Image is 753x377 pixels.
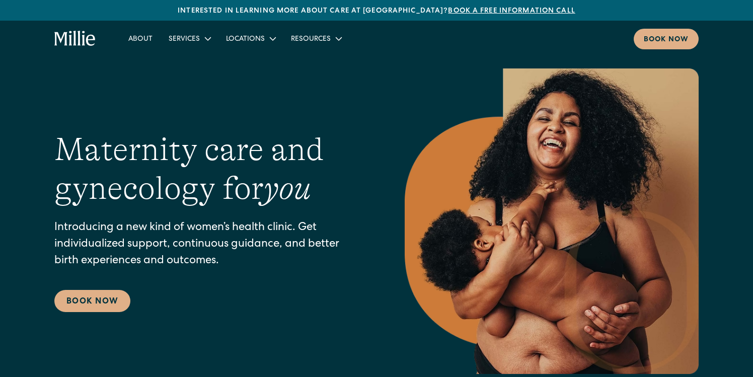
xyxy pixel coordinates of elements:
div: Services [161,30,218,47]
img: Smiling mother with her baby in arms, celebrating body positivity and the nurturing bond of postp... [405,68,699,374]
a: home [54,31,96,47]
a: Book a free information call [448,8,575,15]
a: About [120,30,161,47]
div: Resources [283,30,349,47]
div: Book now [644,35,689,45]
p: Introducing a new kind of women’s health clinic. Get individualized support, continuous guidance,... [54,220,364,270]
em: you [264,170,311,206]
div: Resources [291,34,331,45]
a: Book now [634,29,699,49]
div: Services [169,34,200,45]
h1: Maternity care and gynecology for [54,130,364,208]
a: Book Now [54,290,130,312]
div: Locations [226,34,265,45]
div: Locations [218,30,283,47]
